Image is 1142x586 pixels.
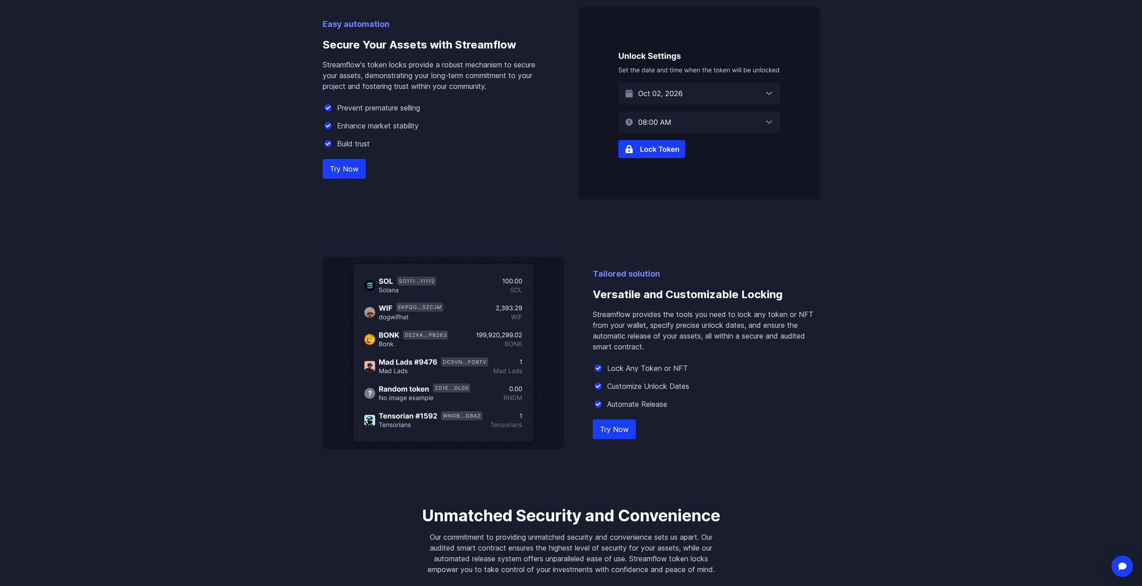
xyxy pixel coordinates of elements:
[323,159,366,179] a: Try Now
[607,399,667,410] p: Automate Release
[337,102,420,113] p: Prevent premature selling
[607,363,688,374] p: Lock Any Token or NFT
[323,59,550,92] p: Streamflow's token locks provide a robust mechanism to secure your assets, demonstrating your lon...
[593,309,820,352] p: Streamflow provides the tools you need to lock any token or NFT from your wallet, specify precise...
[419,507,724,524] h3: Unmatched Security and Convenience
[419,532,724,575] p: Our commitment to providing unmatched security and convenience sets us apart. Our audited smart c...
[323,31,550,59] h3: Secure Your Assets with Streamflow
[337,120,419,131] p: Enhance market stability
[337,138,370,149] p: Build trust
[1111,555,1133,577] div: Open Intercom Messenger
[593,268,820,280] p: Tailored solution
[323,18,550,31] p: Easy automation
[578,7,820,199] img: Secure Your Assets with Streamflow
[593,419,636,439] a: Try Now
[323,257,564,449] img: Versatile and Customizable Locking
[607,381,689,392] p: Customize Unlock Dates
[593,280,820,309] h3: Versatile and Customizable Locking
